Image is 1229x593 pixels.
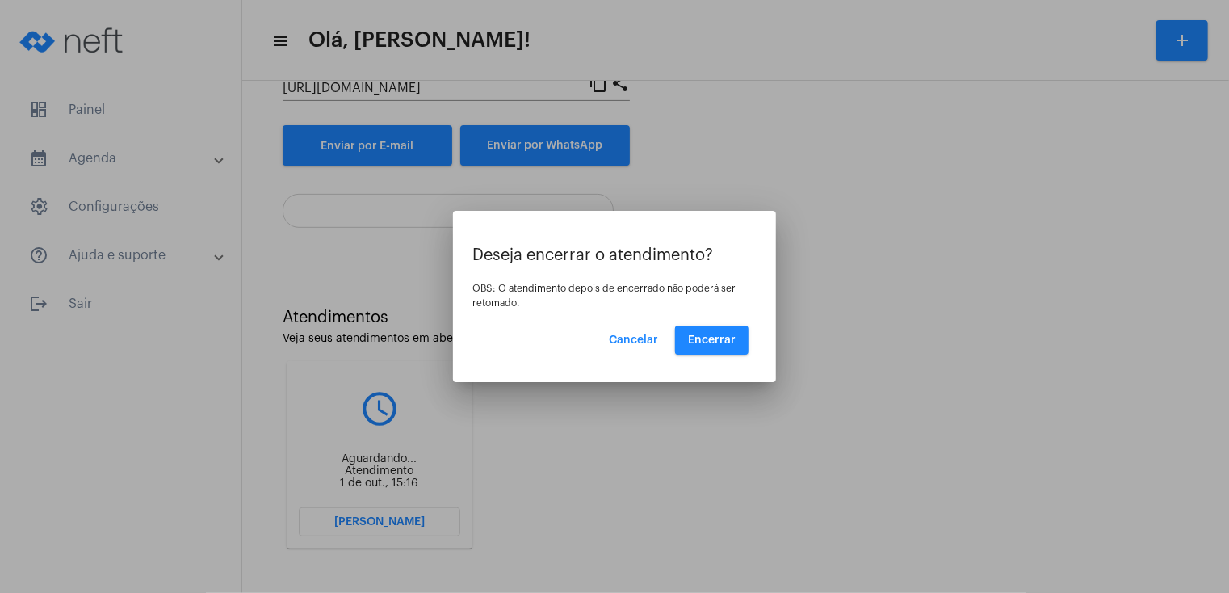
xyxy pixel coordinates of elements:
[472,284,736,308] span: OBS: O atendimento depois de encerrado não poderá ser retomado.
[675,326,749,355] button: Encerrar
[472,246,757,264] p: Deseja encerrar o atendimento?
[609,334,658,346] span: Cancelar
[596,326,671,355] button: Cancelar
[688,334,736,346] span: Encerrar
